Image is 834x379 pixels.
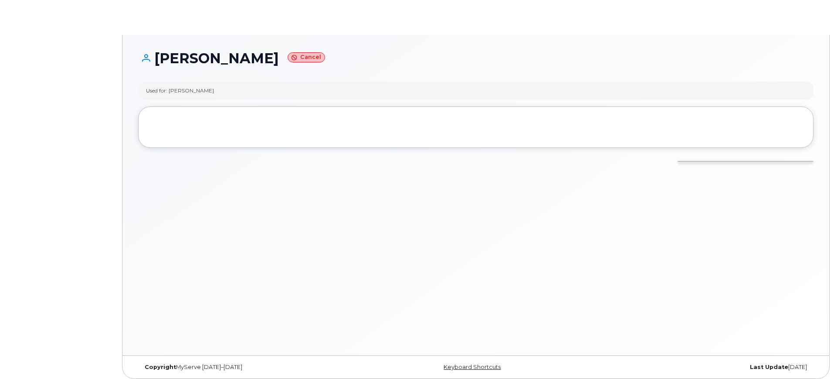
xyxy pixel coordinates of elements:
strong: Copyright [145,364,176,370]
div: MyServe [DATE]–[DATE] [138,364,363,371]
a: Keyboard Shortcuts [444,364,501,370]
div: Used for: [PERSON_NAME] [146,87,214,94]
strong: Last Update [750,364,788,370]
small: Cancel [288,52,325,62]
h1: [PERSON_NAME] [138,51,814,66]
div: [DATE] [588,364,814,371]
